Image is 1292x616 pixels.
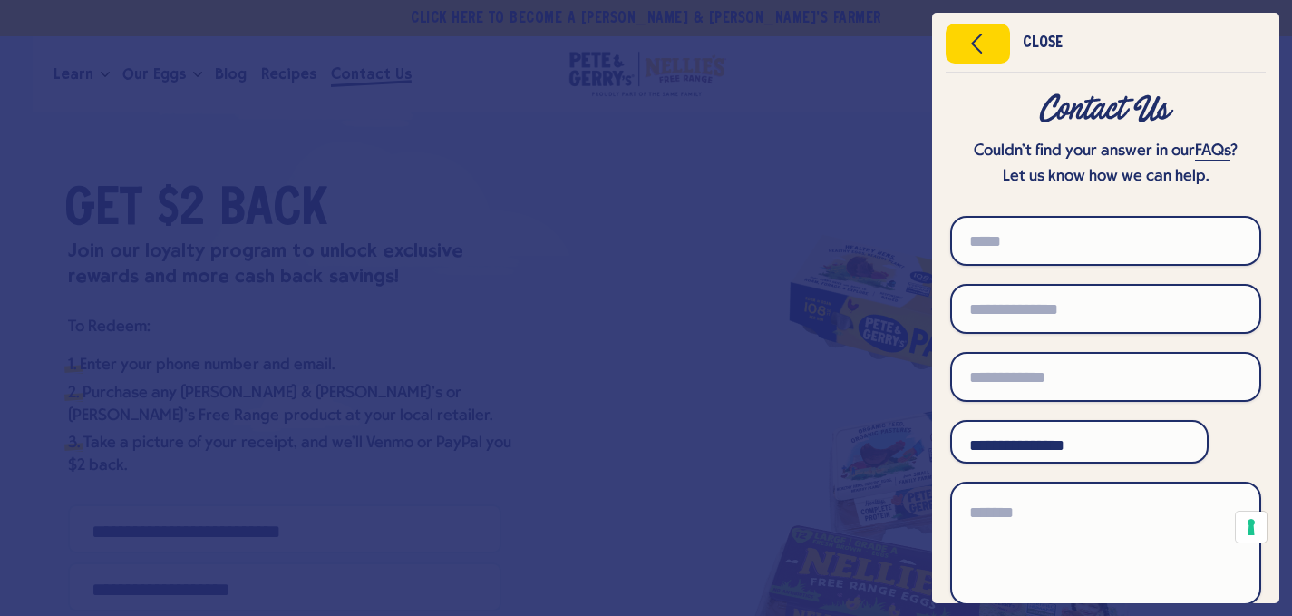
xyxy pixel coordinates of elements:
div: Close [1023,37,1063,50]
p: Couldn’t find your answer in our ? [950,139,1261,164]
button: Close menu [946,24,1010,64]
a: FAQs [1195,142,1230,161]
p: Let us know how we can help. [950,164,1261,190]
button: Your consent preferences for tracking technologies [1236,512,1267,543]
div: Contact Us [950,93,1261,126]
